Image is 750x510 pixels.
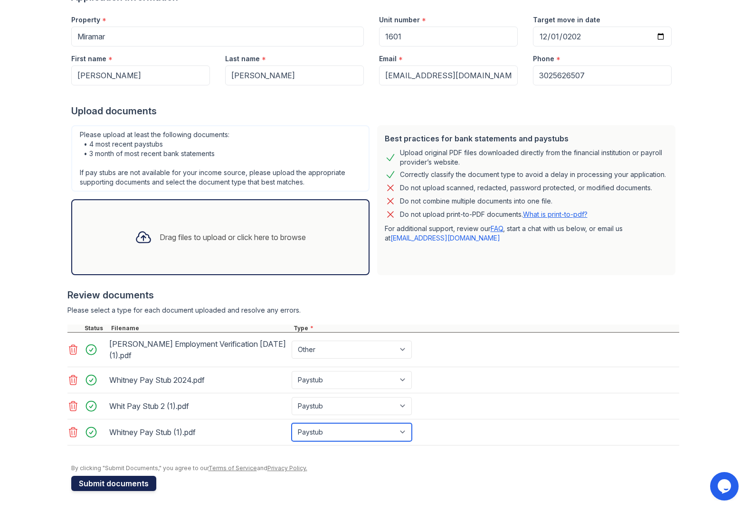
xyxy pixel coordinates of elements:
a: Terms of Service [209,464,257,472]
div: Status [83,325,109,332]
iframe: chat widget [710,472,741,501]
label: Last name [225,54,260,64]
a: FAQ [491,224,503,232]
div: Please upload at least the following documents: • 4 most recent paystubs • 3 month of most recent... [71,125,370,192]
div: Please select a type for each document uploaded and resolve any errors. [67,306,679,315]
div: Review documents [67,288,679,302]
div: Do not combine multiple documents into one file. [400,195,552,207]
div: [PERSON_NAME] Employment Verification [DATE] (1).pdf [109,336,288,363]
div: Correctly classify the document type to avoid a delay in processing your application. [400,169,666,180]
label: Unit number [379,15,420,25]
p: For additional support, review our , start a chat with us below, or email us at [385,224,668,243]
div: Drag files to upload or click here to browse [160,232,306,243]
label: Phone [533,54,554,64]
p: Do not upload print-to-PDF documents. [400,210,588,219]
div: By clicking "Submit Documents," you agree to our and [71,464,679,472]
label: First name [71,54,106,64]
div: Whitney Pay Stub 2024.pdf [109,372,288,388]
label: Target move in date [533,15,600,25]
div: Type [292,325,679,332]
label: Property [71,15,100,25]
div: Best practices for bank statements and paystubs [385,133,668,144]
button: Submit documents [71,476,156,491]
div: Do not upload scanned, redacted, password protected, or modified documents. [400,182,652,194]
div: Whit Pay Stub 2 (1).pdf [109,399,288,414]
div: Upload original PDF files downloaded directly from the financial institution or payroll provider’... [400,148,668,167]
a: Privacy Policy. [267,464,307,472]
a: What is print-to-pdf? [523,210,588,218]
div: Upload documents [71,104,679,118]
div: Whitney Pay Stub (1).pdf [109,425,288,440]
div: Filename [109,325,292,332]
label: Email [379,54,397,64]
a: [EMAIL_ADDRESS][DOMAIN_NAME] [390,234,500,242]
